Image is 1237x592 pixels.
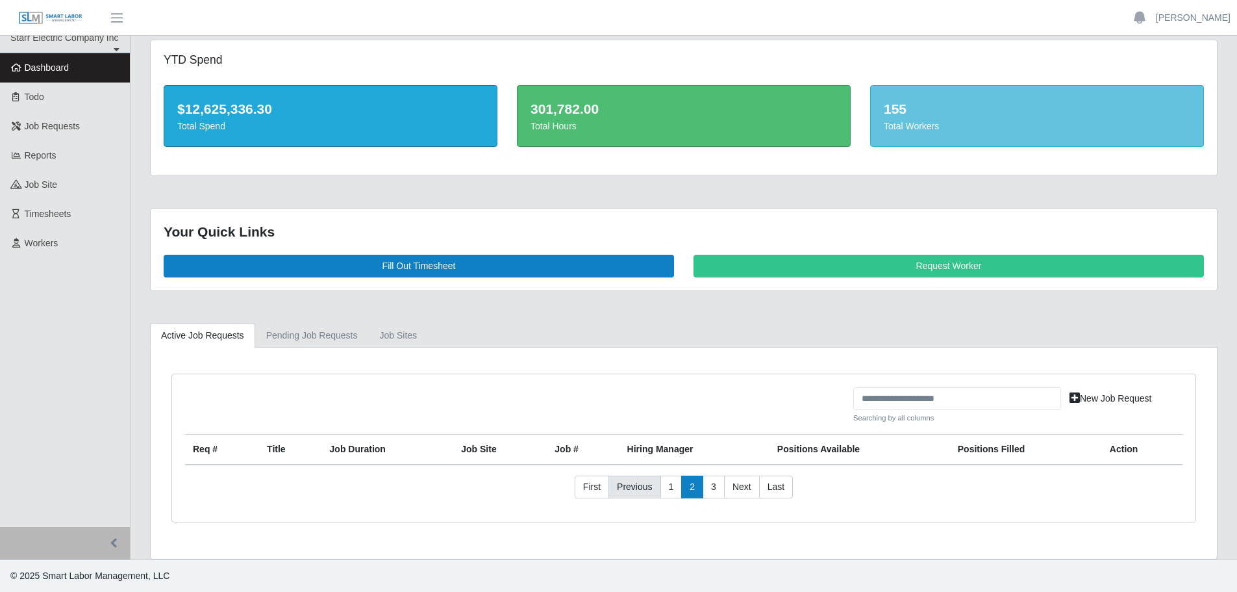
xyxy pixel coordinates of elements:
div: Total Hours [531,120,837,133]
a: Last [759,476,793,499]
a: Request Worker [693,255,1204,277]
th: job site [453,434,547,465]
a: [PERSON_NAME] [1156,11,1231,25]
th: Job Duration [322,434,454,465]
nav: pagination [185,476,1182,509]
div: 155 [884,99,1190,120]
a: New Job Request [1061,387,1160,410]
a: Previous [608,476,660,499]
a: Fill Out Timesheet [164,255,674,277]
th: Positions Filled [950,434,1102,465]
a: 1 [660,476,682,499]
img: SLM Logo [18,11,83,25]
span: Todo [25,92,44,102]
span: © 2025 Smart Labor Management, LLC [10,571,169,581]
th: Job # [547,434,619,465]
a: job sites [369,323,429,348]
div: 301,782.00 [531,99,837,120]
div: $12,625,336.30 [177,99,484,120]
a: Pending Job Requests [255,323,369,348]
a: Next [724,476,760,499]
th: Action [1102,434,1182,465]
a: Active Job Requests [150,323,255,348]
a: 3 [703,476,725,499]
a: 2 [681,476,703,499]
th: Hiring Manager [619,434,769,465]
a: First [575,476,609,499]
span: job site [25,179,58,190]
span: Reports [25,150,56,161]
th: Title [259,434,321,465]
th: Positions Available [769,434,950,465]
small: Searching by all columns [853,413,1061,424]
span: Job Requests [25,121,81,131]
span: Workers [25,238,58,248]
span: Timesheets [25,209,71,219]
div: Total Workers [884,120,1190,133]
h5: YTD Spend [164,53,497,67]
div: Total Spend [177,120,484,133]
div: Your Quick Links [164,222,1204,242]
th: Req # [185,434,259,465]
span: Dashboard [25,62,69,73]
